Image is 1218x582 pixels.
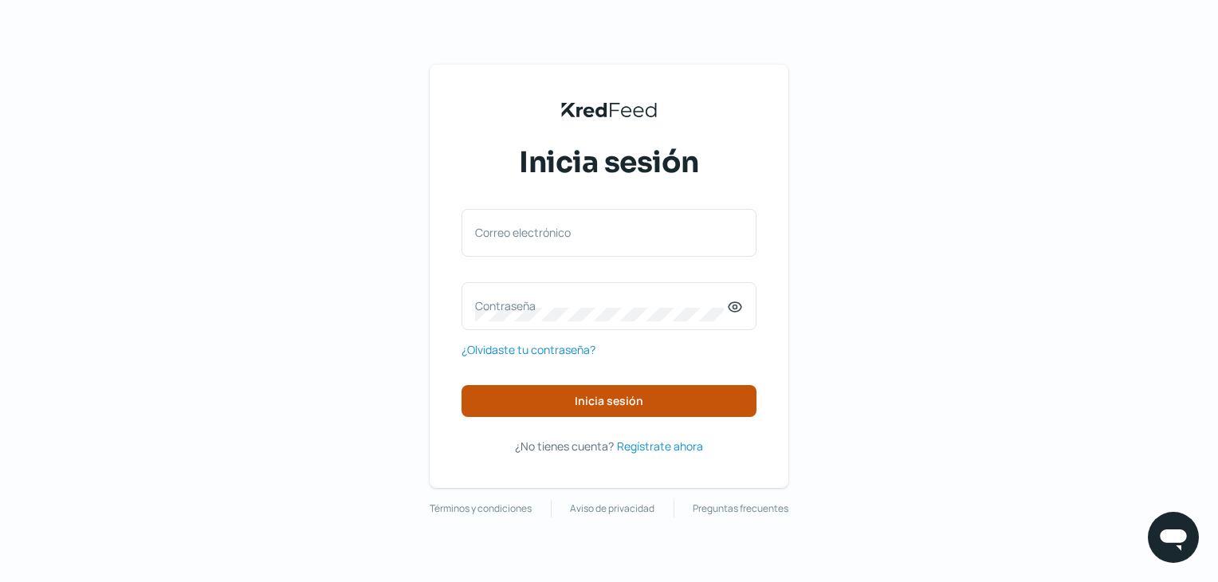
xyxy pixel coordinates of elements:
label: Correo electrónico [475,225,727,240]
span: ¿No tienes cuenta? [515,438,614,454]
button: Inicia sesión [462,385,756,417]
a: ¿Olvidaste tu contraseña? [462,340,595,360]
a: Términos y condiciones [430,500,532,517]
a: Regístrate ahora [617,436,703,456]
label: Contraseña [475,298,727,313]
a: Aviso de privacidad [570,500,654,517]
img: chatIcon [1157,521,1189,553]
a: Preguntas frecuentes [693,500,788,517]
span: Inicia sesión [519,143,699,183]
span: Inicia sesión [575,395,643,407]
